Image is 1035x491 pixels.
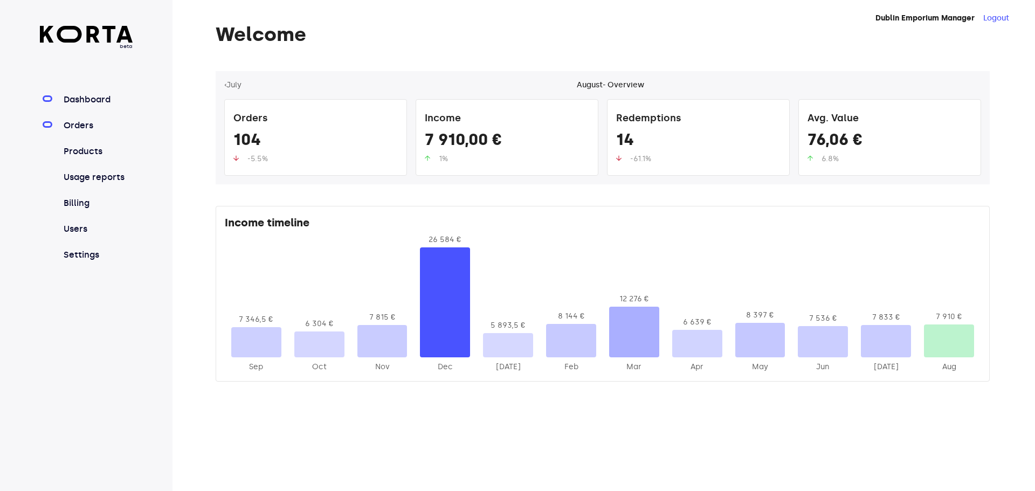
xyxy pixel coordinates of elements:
strong: Dublin Emporium Manager [875,13,975,23]
a: Orders [61,119,133,132]
h1: Welcome [216,24,990,45]
div: 14 [616,130,781,154]
div: Income [425,108,589,130]
div: 2025-Feb [546,362,596,372]
a: Users [61,223,133,236]
a: Billing [61,197,133,210]
div: 2024-Oct [294,362,344,372]
div: 2024-Nov [357,362,408,372]
button: Logout [983,13,1009,24]
div: 6 639 € [672,317,722,328]
img: up [616,155,622,161]
div: 7 910 € [924,312,974,322]
a: Settings [61,248,133,261]
img: Korta [40,26,133,43]
div: August - Overview [577,80,644,91]
div: Orders [233,108,398,130]
a: beta [40,26,133,50]
div: 2025-Jun [798,362,848,372]
img: up [808,155,813,161]
div: 7 536 € [798,313,848,324]
div: 104 [233,130,398,154]
div: 2024-Dec [420,362,470,372]
span: beta [40,43,133,50]
div: 5 893,5 € [483,320,533,331]
div: 2025-Mar [609,362,659,372]
div: 2025-Apr [672,362,722,372]
div: 6 304 € [294,319,344,329]
div: 12 276 € [609,294,659,305]
div: 2025-May [735,362,785,372]
div: 7 815 € [357,312,408,323]
span: -61.1% [630,154,651,163]
div: Avg. Value [808,108,972,130]
div: Redemptions [616,108,781,130]
div: 26 584 € [420,234,470,245]
button: ‹July [224,80,241,91]
div: 2025-Jul [861,362,911,372]
div: 2025-Jan [483,362,533,372]
span: 1% [439,154,448,163]
div: 2024-Sep [231,362,281,372]
div: 7 833 € [861,312,911,323]
span: -5.5% [247,154,268,163]
span: 6.8% [822,154,839,163]
div: 7 910,00 € [425,130,589,154]
div: 76,06 € [808,130,972,154]
img: up [233,155,239,161]
div: 7 346,5 € [231,314,281,325]
a: Usage reports [61,171,133,184]
div: 2025-Aug [924,362,974,372]
div: 8 144 € [546,311,596,322]
img: up [425,155,430,161]
a: Products [61,145,133,158]
div: 8 397 € [735,310,785,321]
div: Income timeline [225,215,981,234]
a: Dashboard [61,93,133,106]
